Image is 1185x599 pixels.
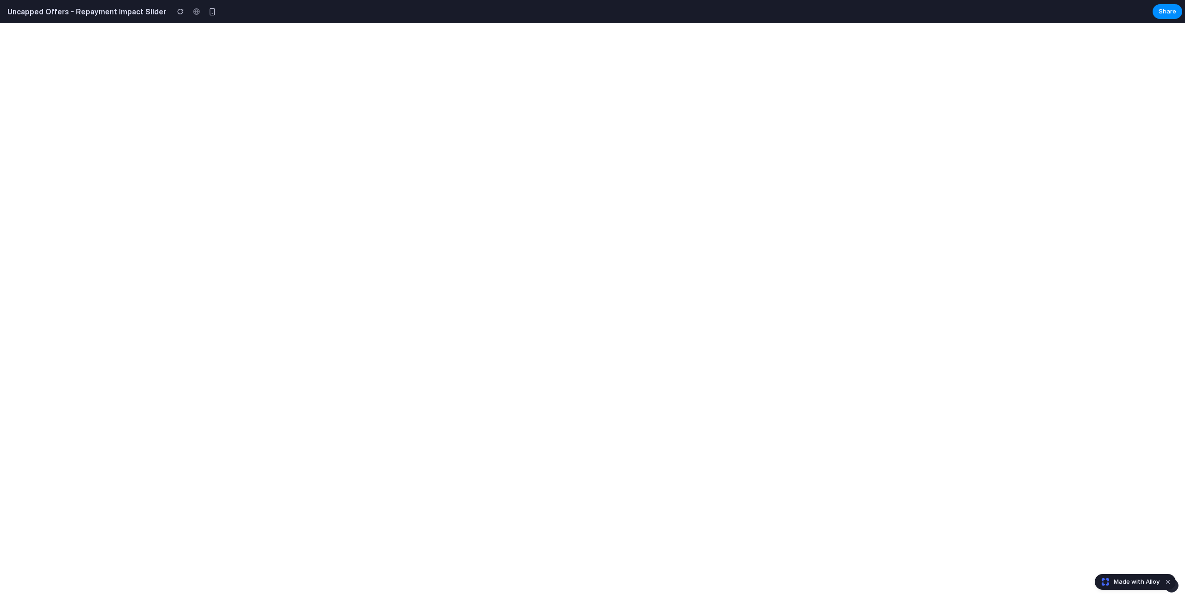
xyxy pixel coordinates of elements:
button: Share [1153,4,1182,19]
a: Made with Alloy [1095,577,1160,587]
span: Made with Alloy [1114,577,1160,587]
span: Share [1159,7,1176,16]
h2: Uncapped Offers - Repayment Impact Slider [4,6,166,17]
button: Dismiss watermark [1162,576,1173,587]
